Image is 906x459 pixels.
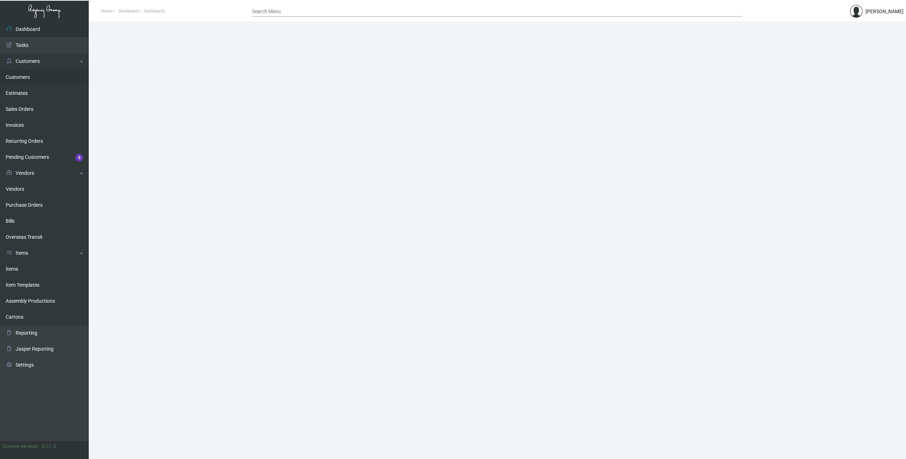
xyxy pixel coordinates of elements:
span: Dashboards [144,9,165,13]
img: admin@bootstrapmaster.com [850,5,863,18]
div: [PERSON_NAME] [866,8,904,15]
span: Dashboard [119,9,137,13]
div: Current version: [3,443,39,450]
div: 0.51.2 [42,443,56,450]
span: Home [101,9,112,13]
